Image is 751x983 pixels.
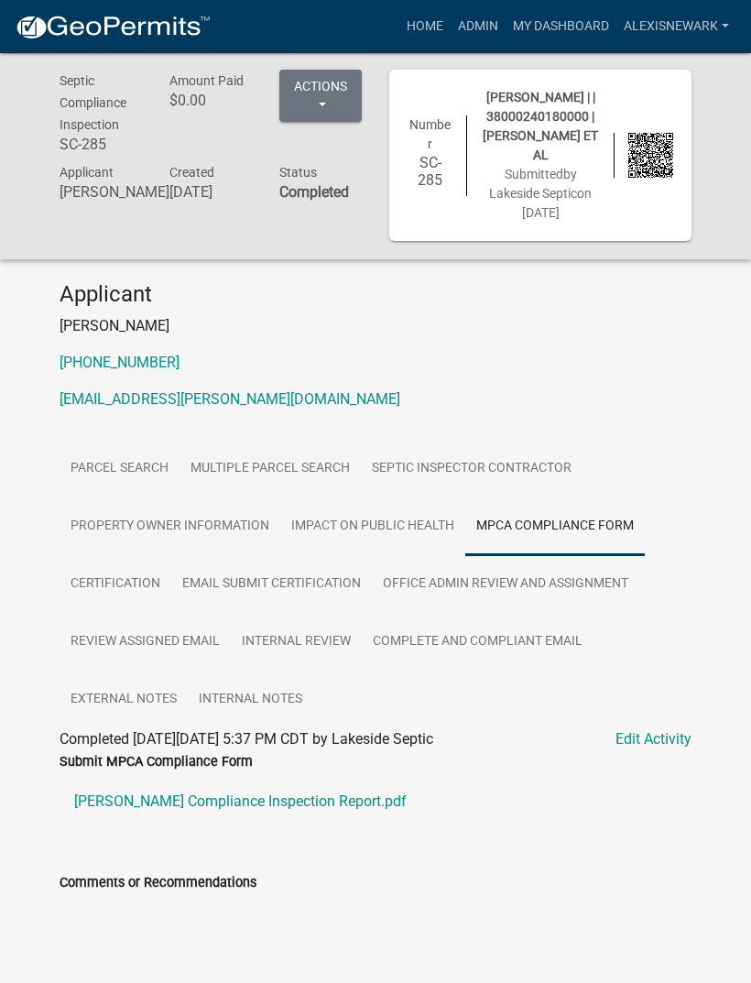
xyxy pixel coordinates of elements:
[399,9,451,44] a: Home
[60,315,691,337] p: [PERSON_NAME]
[60,613,231,672] a: Review Assigned Email
[362,613,593,672] a: Complete and Compliant Email
[60,780,691,824] a: [PERSON_NAME] Compliance Inspection Report.pdf
[169,183,252,201] h6: [DATE]
[188,671,313,729] a: Internal Notes
[60,183,142,201] h6: [PERSON_NAME]
[60,730,433,748] span: Completed [DATE][DATE] 5:37 PM CDT by Lakeside Septic
[60,354,180,371] a: [PHONE_NUMBER]
[451,9,506,44] a: Admin
[279,70,362,122] button: Actions
[169,165,214,180] span: Created
[60,671,188,729] a: External Notes
[60,555,171,614] a: Certification
[169,92,252,109] h6: $0.00
[280,497,465,556] a: Impact on Public Health
[409,117,451,151] span: Number
[408,154,452,189] h6: SC-285
[506,9,616,44] a: My Dashboard
[60,756,253,769] label: Submit MPCA Compliance Form
[616,9,736,44] a: alexisnewark
[372,555,639,614] a: Office Admin Review and Assignment
[279,165,317,180] span: Status
[60,165,114,180] span: Applicant
[60,440,180,498] a: Parcel search
[231,613,362,672] a: Internal Review
[60,281,691,308] h4: Applicant
[60,73,126,132] span: Septic Compliance Inspection
[60,390,400,408] a: [EMAIL_ADDRESS][PERSON_NAME][DOMAIN_NAME]
[628,133,673,178] img: QR code
[60,497,280,556] a: Property Owner Information
[615,728,691,750] a: Edit Activity
[489,167,592,220] span: Submitted on [DATE]
[60,877,256,890] label: Comments or Recommendations
[279,183,349,201] strong: Completed
[465,497,645,556] a: MPCA Compliance Form
[361,440,582,498] a: Septic Inspector Contractor
[169,73,244,88] span: Amount Paid
[60,136,142,153] h6: SC-285
[180,440,361,498] a: Multiple Parcel Search
[171,555,372,614] a: Email Submit Certification
[483,90,598,162] span: [PERSON_NAME] | | 38000240180000 | [PERSON_NAME] ET AL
